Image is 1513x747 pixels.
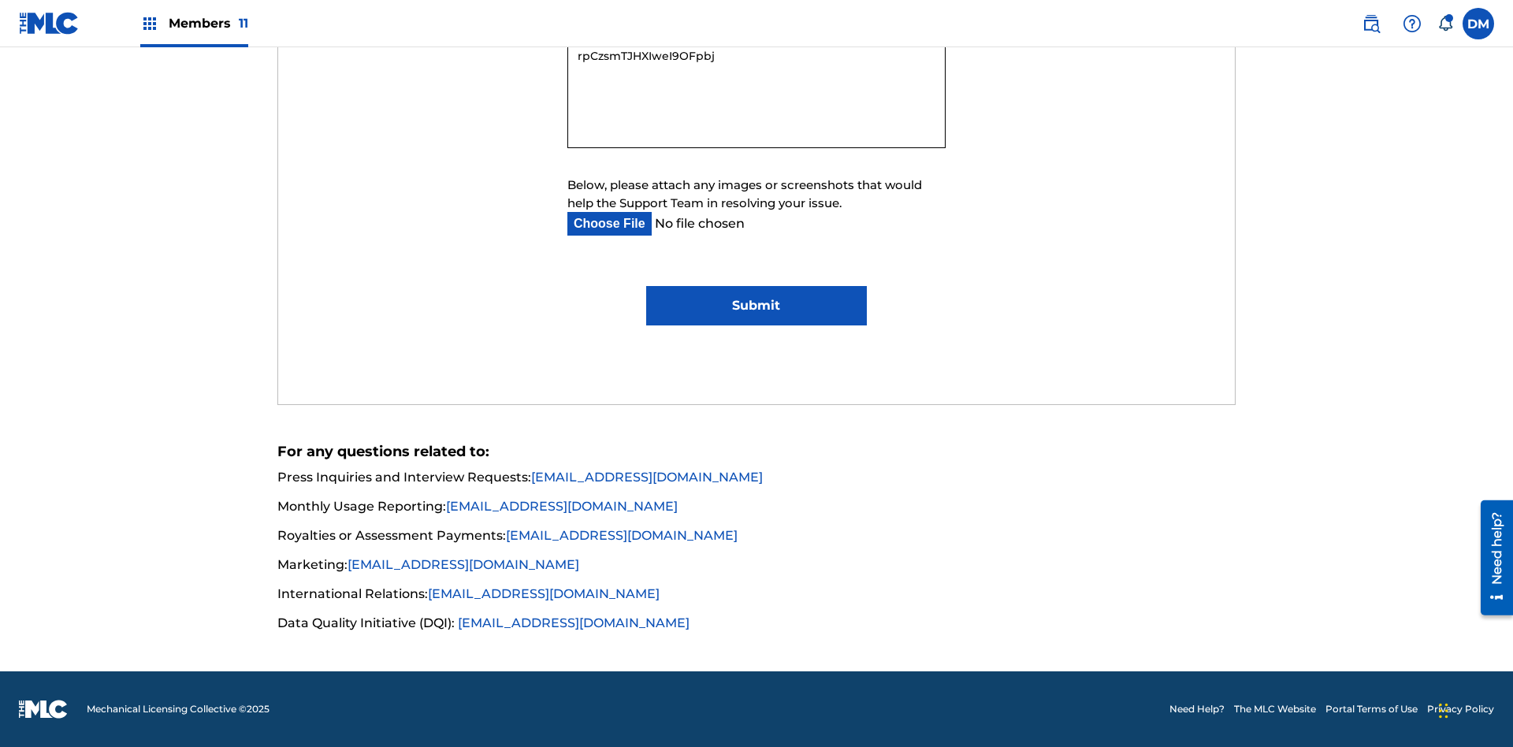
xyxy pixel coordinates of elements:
span: Members [169,14,248,32]
textarea: rpCzsmTJHXIweI9OFpbj [567,38,946,148]
div: Drag [1439,687,1448,734]
img: search [1362,14,1381,33]
img: help [1403,14,1422,33]
div: User Menu [1463,8,1494,39]
div: Help [1396,8,1428,39]
li: Data Quality Initiative (DQI): [277,614,1236,633]
li: Marketing: [277,556,1236,584]
iframe: Resource Center [1469,494,1513,623]
a: [EMAIL_ADDRESS][DOMAIN_NAME] [348,557,579,572]
a: [EMAIL_ADDRESS][DOMAIN_NAME] [531,470,763,485]
li: Press Inquiries and Interview Requests: [277,468,1236,496]
li: International Relations: [277,585,1236,613]
img: logo [19,700,68,719]
a: Portal Terms of Use [1325,702,1418,716]
a: The MLC Website [1234,702,1316,716]
span: Below, please attach any images or screenshots that would help the Support Team in resolving your... [567,177,922,210]
span: 11 [239,16,248,31]
span: Mechanical Licensing Collective © 2025 [87,702,270,716]
a: [EMAIL_ADDRESS][DOMAIN_NAME] [446,499,678,514]
a: [EMAIL_ADDRESS][DOMAIN_NAME] [458,615,690,630]
a: Privacy Policy [1427,702,1494,716]
a: Public Search [1355,8,1387,39]
a: Need Help? [1169,702,1225,716]
img: MLC Logo [19,12,80,35]
li: Royalties or Assessment Payments: [277,526,1236,555]
a: [EMAIL_ADDRESS][DOMAIN_NAME] [428,586,660,601]
img: Top Rightsholders [140,14,159,33]
h5: For any questions related to: [277,443,1236,461]
a: [EMAIL_ADDRESS][DOMAIN_NAME] [506,528,738,543]
div: Notifications [1437,16,1453,32]
li: Monthly Usage Reporting: [277,497,1236,526]
input: Submit [646,286,866,325]
iframe: Chat Widget [1434,671,1513,747]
